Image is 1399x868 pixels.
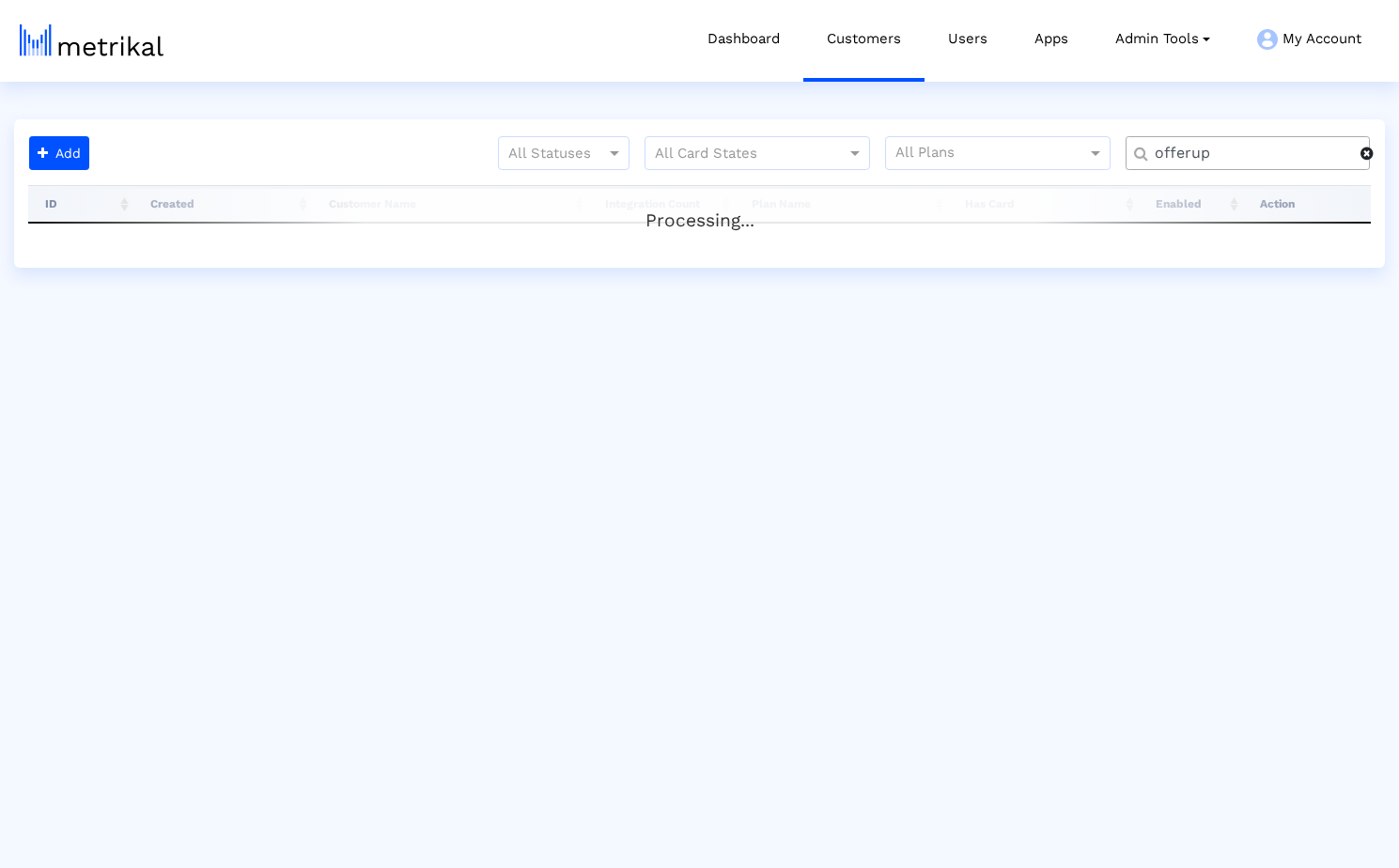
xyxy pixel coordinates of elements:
th: Customer Name [312,185,589,223]
input: All Plans [895,142,1090,166]
th: Enabled [1139,185,1243,223]
th: Action [1243,185,1371,223]
button: Add [29,136,89,170]
th: Integration Count [588,185,735,223]
img: my-account-menu-icon.png [1257,29,1278,50]
input: All Card States [655,142,826,166]
th: Created [133,185,312,223]
th: ID [28,185,133,223]
th: Has Card [948,185,1139,223]
div: Processing... [28,189,1371,226]
img: metrical-logo-light.png [20,24,163,56]
input: Customer Name [1142,144,1360,163]
th: Plan Name [735,185,947,223]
